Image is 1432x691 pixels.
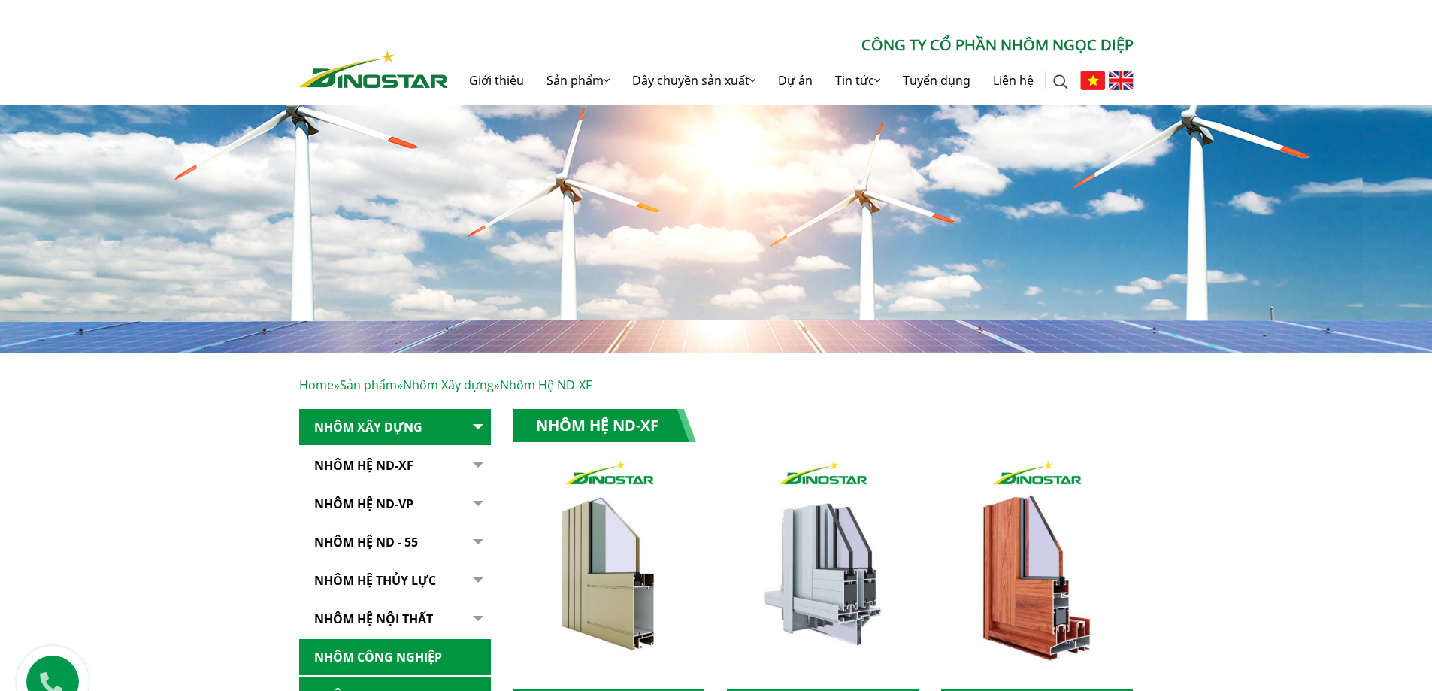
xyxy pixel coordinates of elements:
a: Dự án [767,56,824,105]
a: nhom xay dung [513,454,705,689]
a: Nhôm hệ thủy lực [299,562,491,599]
img: Tiếng Việt [1080,71,1105,90]
a: NHÔM HỆ ND - 55 [299,524,491,561]
a: Nhôm Hệ ND-XF [299,447,491,484]
a: Tuyển dụng [892,56,982,105]
img: nhom xay dung [941,454,1133,689]
span: » » » [299,377,592,393]
img: nhom xay dung [513,454,704,689]
span: Nhôm Hệ ND-XF [500,377,592,393]
a: Liên hệ [982,56,1045,105]
a: Sản phẩm [340,377,397,393]
p: CÔNG TY CỔ PHẦN NHÔM NGỌC DIỆP [448,34,1134,56]
a: Giới thiệu [458,56,535,105]
a: Nhôm Xây dựng [299,409,491,446]
img: Nhôm Dinostar [299,50,448,88]
img: nhom xay dung [727,454,919,689]
a: Nhôm Hệ ND-VP [299,486,491,523]
img: search [1053,74,1068,89]
a: Dây chuyền sản xuất [621,56,767,105]
a: Nhôm Xây dựng [403,377,494,393]
h1: Nhôm Hệ ND-XF [513,409,696,442]
a: Sản phẩm [535,56,621,105]
a: Tin tức [824,56,892,105]
a: Nhôm Công nghiệp [299,639,491,676]
img: English [1109,71,1134,90]
a: Nhôm hệ nội thất [299,601,491,638]
a: Home [299,377,334,393]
